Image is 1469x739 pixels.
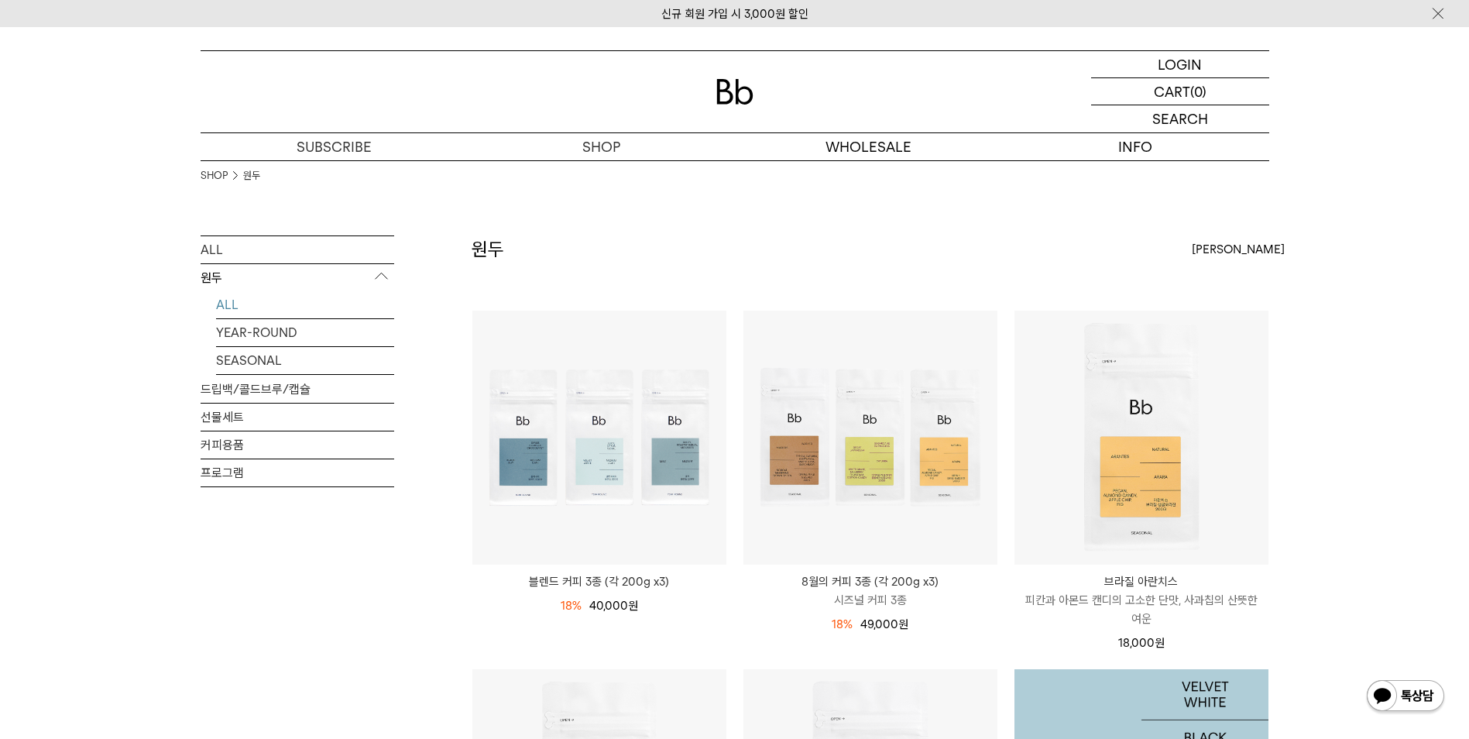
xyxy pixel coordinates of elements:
[201,376,394,403] a: 드립백/콜드브루/캡슐
[1152,105,1208,132] p: SEARCH
[1091,51,1269,78] a: LOGIN
[1002,133,1269,160] p: INFO
[472,572,726,591] a: 블렌드 커피 3종 (각 200g x3)
[201,431,394,459] a: 커피용품
[201,459,394,486] a: 프로그램
[589,599,638,613] span: 40,000
[216,319,394,346] a: YEAR-ROUND
[1192,240,1285,259] span: [PERSON_NAME]
[1365,679,1446,716] img: 카카오톡 채널 1:1 채팅 버튼
[628,599,638,613] span: 원
[1091,78,1269,105] a: CART (0)
[201,133,468,160] a: SUBSCRIBE
[201,264,394,292] p: 원두
[472,311,726,565] img: 블렌드 커피 3종 (각 200g x3)
[1158,51,1202,77] p: LOGIN
[472,236,504,263] h2: 원두
[201,168,228,184] a: SHOP
[1014,572,1268,591] p: 브라질 아란치스
[1014,311,1268,565] img: 브라질 아란치스
[243,168,260,184] a: 원두
[860,617,908,631] span: 49,000
[743,591,997,610] p: 시즈널 커피 3종
[1155,636,1165,650] span: 원
[1154,78,1190,105] p: CART
[201,236,394,263] a: ALL
[898,617,908,631] span: 원
[716,79,753,105] img: 로고
[743,572,997,610] a: 8월의 커피 3종 (각 200g x3) 시즈널 커피 3종
[561,596,582,615] div: 18%
[1190,78,1206,105] p: (0)
[661,7,808,21] a: 신규 회원 가입 시 3,000원 할인
[1014,572,1268,628] a: 브라질 아란치스 피칸과 아몬드 캔디의 고소한 단맛, 사과칩의 산뜻한 여운
[743,572,997,591] p: 8월의 커피 3종 (각 200g x3)
[743,311,997,565] img: 8월의 커피 3종 (각 200g x3)
[1118,636,1165,650] span: 18,000
[735,133,1002,160] p: WHOLESALE
[216,347,394,374] a: SEASONAL
[468,133,735,160] a: SHOP
[1014,591,1268,628] p: 피칸과 아몬드 캔디의 고소한 단맛, 사과칩의 산뜻한 여운
[832,615,853,634] div: 18%
[216,291,394,318] a: ALL
[201,404,394,431] a: 선물세트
